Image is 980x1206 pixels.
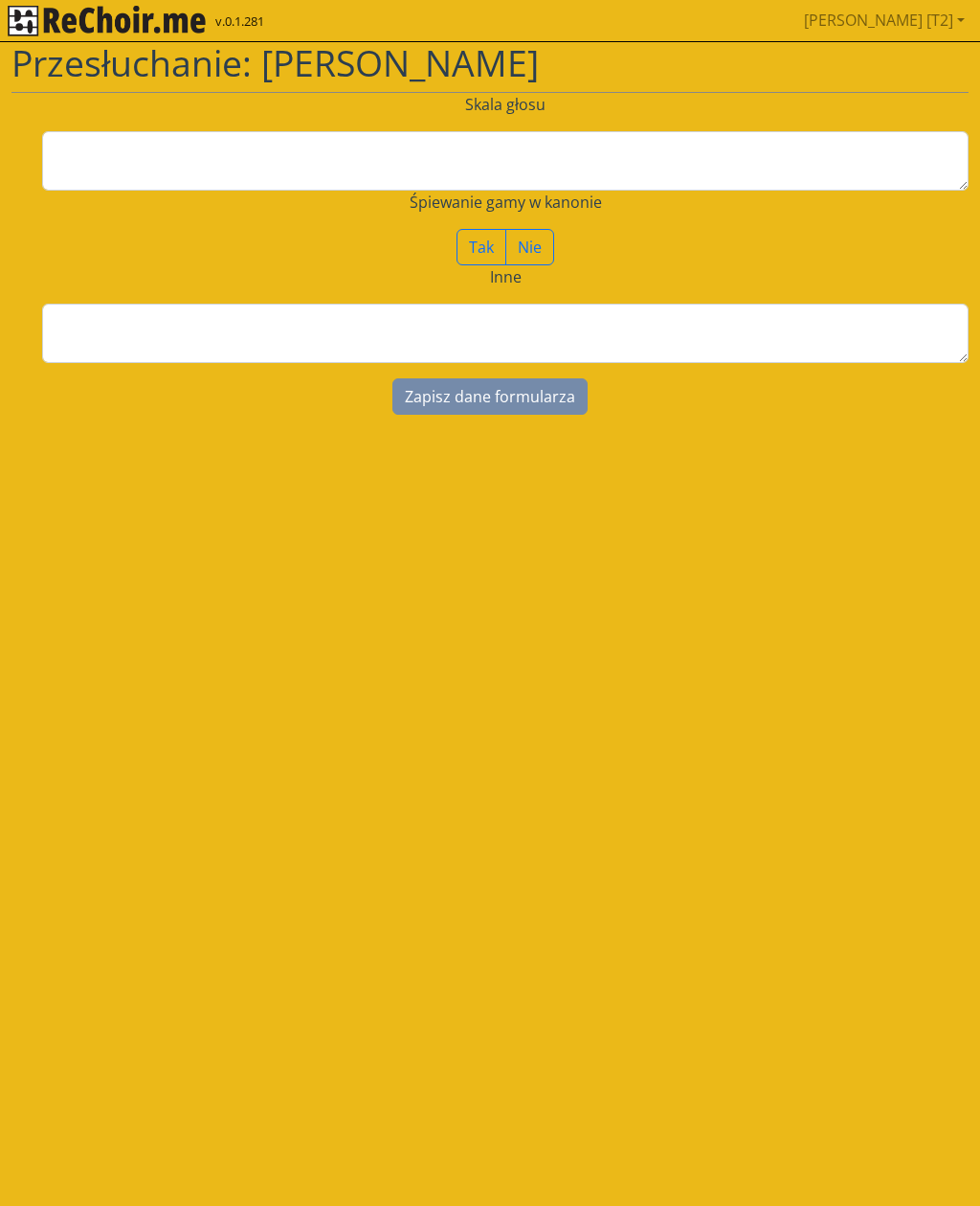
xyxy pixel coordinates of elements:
[42,265,969,288] div: Inne
[42,93,969,116] div: Skala głosu
[518,237,542,258] span: Nie
[392,378,588,415] button: Zapisz dane formularza
[469,237,494,258] span: Tak
[796,1,972,39] a: [PERSON_NAME] [T2]
[11,38,539,87] span: Przesłuchanie: [PERSON_NAME]
[8,6,206,36] img: rekłajer mi
[42,191,969,214] div: Śpiewanie gamy w kanonie
[215,12,264,32] span: v.0.1.281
